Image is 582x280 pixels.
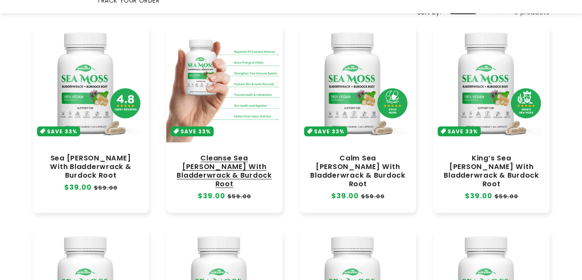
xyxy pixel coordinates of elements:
[175,154,274,189] a: Cleanse Sea [PERSON_NAME] With Bladderwrack & Burdock Root
[417,8,441,17] label: Sort by:
[41,154,140,180] a: Sea [PERSON_NAME] With Bladderwrack & Burdock Root
[442,154,541,189] a: King’s Sea [PERSON_NAME] With Bladderwrack & Burdock Root
[514,8,550,17] span: 9 products
[308,154,408,189] a: Calm Sea [PERSON_NAME] With Bladderwrack & Burdock Root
